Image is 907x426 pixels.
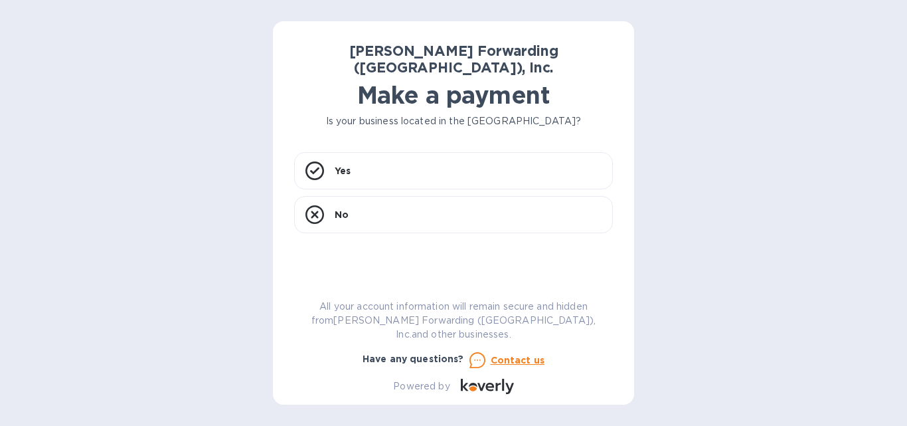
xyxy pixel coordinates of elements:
[294,114,613,128] p: Is your business located in the [GEOGRAPHIC_DATA]?
[335,208,349,221] p: No
[335,164,351,177] p: Yes
[294,300,613,342] p: All your account information will remain secure and hidden from [PERSON_NAME] Forwarding ([GEOGRA...
[294,81,613,109] h1: Make a payment
[393,379,450,393] p: Powered by
[349,43,558,76] b: [PERSON_NAME] Forwarding ([GEOGRAPHIC_DATA]), Inc.
[363,354,464,364] b: Have any questions?
[491,355,545,366] u: Contact us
